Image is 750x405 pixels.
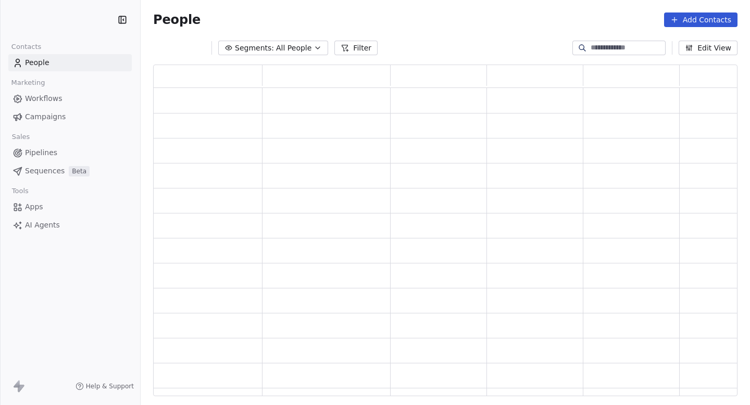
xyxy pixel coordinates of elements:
[25,201,43,212] span: Apps
[69,166,90,176] span: Beta
[8,108,132,125] a: Campaigns
[276,43,311,54] span: All People
[7,129,34,145] span: Sales
[8,162,132,180] a: SequencesBeta
[8,198,132,216] a: Apps
[25,111,66,122] span: Campaigns
[86,382,134,390] span: Help & Support
[235,43,274,54] span: Segments:
[8,54,132,71] a: People
[25,93,63,104] span: Workflows
[8,90,132,107] a: Workflows
[7,75,49,91] span: Marketing
[679,41,737,55] button: Edit View
[8,217,132,234] a: AI Agents
[76,382,134,390] a: Help & Support
[7,39,46,55] span: Contacts
[8,144,132,161] a: Pipelines
[334,41,378,55] button: Filter
[25,166,65,176] span: Sequences
[7,183,33,199] span: Tools
[664,12,737,27] button: Add Contacts
[153,12,201,28] span: People
[25,57,49,68] span: People
[25,220,60,231] span: AI Agents
[25,147,57,158] span: Pipelines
